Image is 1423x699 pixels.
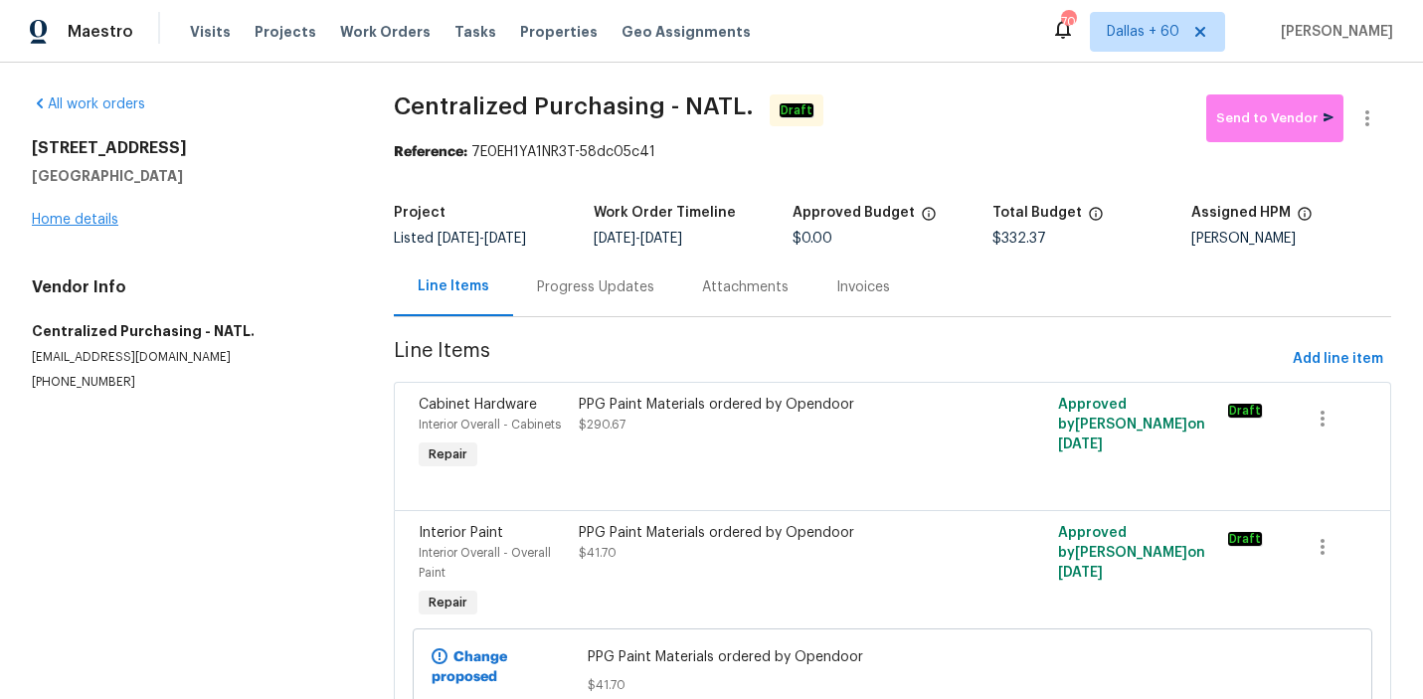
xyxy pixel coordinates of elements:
[419,526,503,540] span: Interior Paint
[793,232,832,246] span: $0.00
[588,675,1198,695] span: $41.70
[1061,12,1075,32] div: 708
[836,277,890,297] div: Invoices
[421,593,475,612] span: Repair
[579,547,617,559] span: $41.70
[1293,347,1383,372] span: Add line item
[702,277,789,297] div: Attachments
[432,650,507,684] b: Change proposed
[394,232,526,246] span: Listed
[394,145,467,159] b: Reference:
[1058,398,1205,451] span: Approved by [PERSON_NAME] on
[32,97,145,111] a: All work orders
[1088,206,1104,232] span: The total cost of line items that have been proposed by Opendoor. This sum includes line items th...
[992,206,1082,220] h5: Total Budget
[640,232,682,246] span: [DATE]
[588,647,1198,667] span: PPG Paint Materials ordered by Opendoor
[421,444,475,464] span: Repair
[340,22,431,42] span: Work Orders
[32,166,346,186] h5: [GEOGRAPHIC_DATA]
[454,25,496,39] span: Tasks
[394,206,445,220] h5: Project
[1285,341,1391,378] button: Add line item
[921,206,937,232] span: The total cost of line items that have been approved by both Opendoor and the Trade Partner. This...
[32,374,346,391] p: [PHONE_NUMBER]
[190,22,231,42] span: Visits
[622,22,751,42] span: Geo Assignments
[438,232,479,246] span: [DATE]
[1191,232,1391,246] div: [PERSON_NAME]
[438,232,526,246] span: -
[1058,566,1103,580] span: [DATE]
[32,321,346,341] h5: Centralized Purchasing - NATL.
[594,232,635,246] span: [DATE]
[1206,94,1343,142] button: Send to Vendor
[394,341,1285,378] span: Line Items
[419,419,561,431] span: Interior Overall - Cabinets
[793,206,915,220] h5: Approved Budget
[1107,22,1179,42] span: Dallas + 60
[1228,532,1262,546] em: Draft
[255,22,316,42] span: Projects
[992,232,1046,246] span: $332.37
[394,142,1391,162] div: 7E0EH1YA1NR3T-58dc05c41
[32,349,346,366] p: [EMAIL_ADDRESS][DOMAIN_NAME]
[419,398,537,412] span: Cabinet Hardware
[68,22,133,42] span: Maestro
[520,22,598,42] span: Properties
[32,138,346,158] h2: [STREET_ADDRESS]
[537,277,654,297] div: Progress Updates
[579,395,967,415] div: PPG Paint Materials ordered by Opendoor
[484,232,526,246] span: [DATE]
[1058,437,1103,451] span: [DATE]
[1228,404,1262,418] em: Draft
[1273,22,1393,42] span: [PERSON_NAME]
[1058,526,1205,580] span: Approved by [PERSON_NAME] on
[1297,206,1313,232] span: The hpm assigned to this work order.
[1216,107,1334,130] span: Send to Vendor
[32,277,346,297] h4: Vendor Info
[594,232,682,246] span: -
[394,94,754,118] span: Centralized Purchasing - NATL.
[419,547,551,579] span: Interior Overall - Overall Paint
[579,419,625,431] span: $290.67
[594,206,736,220] h5: Work Order Timeline
[1191,206,1291,220] h5: Assigned HPM
[579,523,967,543] div: PPG Paint Materials ordered by Opendoor
[418,276,489,296] div: Line Items
[32,213,118,227] a: Home details
[780,103,813,117] em: Draft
